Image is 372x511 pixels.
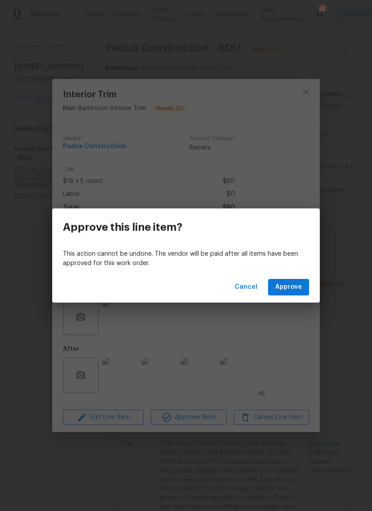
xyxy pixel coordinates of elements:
[268,279,309,295] button: Approve
[275,282,302,293] span: Approve
[63,249,309,268] p: This action cannot be undone. The vendor will be paid after all items have been approved for this...
[231,279,261,295] button: Cancel
[63,221,182,233] h3: Approve this line item?
[235,282,257,293] span: Cancel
